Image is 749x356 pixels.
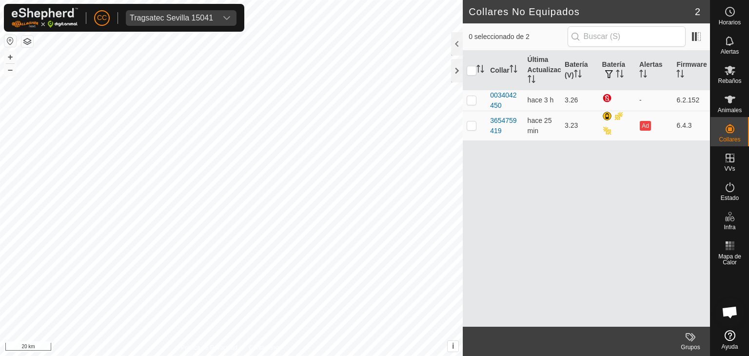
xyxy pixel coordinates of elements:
[510,66,517,74] p-sorticon: Activar para ordenar
[249,343,282,352] a: Contáctenos
[561,111,598,140] td: 3.23
[672,51,710,90] th: Firmware
[721,195,739,201] span: Estado
[12,8,78,28] img: Logo Gallagher
[448,341,458,352] button: i
[452,342,454,350] span: i
[217,10,237,26] div: dropdown trigger
[718,107,742,113] span: Animales
[574,71,582,79] p-sorticon: Activar para ordenar
[719,20,741,25] span: Horarios
[528,77,535,84] p-sorticon: Activar para ordenar
[640,121,650,131] button: Ad
[97,13,107,23] span: CC
[635,90,672,111] td: -
[4,35,16,47] button: Restablecer Mapa
[181,343,237,352] a: Política de Privacidad
[528,96,554,104] span: 17 sept 2025, 14:49
[616,71,624,79] p-sorticon: Activar para ordenar
[710,326,749,354] a: Ayuda
[695,4,700,19] span: 2
[4,51,16,63] button: +
[639,71,647,79] p-sorticon: Activar para ordenar
[528,117,552,135] span: 17 sept 2025, 18:04
[568,26,686,47] input: Buscar (S)
[561,90,598,111] td: 3.26
[524,51,561,90] th: Última Actualización
[490,90,519,111] div: 0034042450
[490,116,519,136] div: 3654759419
[4,64,16,76] button: –
[715,297,745,327] div: Chat abierto
[719,137,740,142] span: Collares
[126,10,217,26] span: Tragsatec Sevilla 15041
[598,51,635,90] th: Batería
[724,224,735,230] span: Infra
[718,78,741,84] span: Rebaños
[21,36,33,47] button: Capas del Mapa
[676,71,684,79] p-sorticon: Activar para ordenar
[635,51,672,90] th: Alertas
[724,166,735,172] span: VVs
[671,343,710,352] div: Grupos
[476,66,484,74] p-sorticon: Activar para ordenar
[469,6,695,18] h2: Collares No Equipados
[130,14,213,22] div: Tragsatec Sevilla 15041
[486,51,523,90] th: Collar
[469,32,567,42] span: 0 seleccionado de 2
[722,344,738,350] span: Ayuda
[713,254,747,265] span: Mapa de Calor
[721,49,739,55] span: Alertas
[672,111,710,140] td: 6.4.3
[672,90,710,111] td: 6.2.152
[561,51,598,90] th: Batería (V)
